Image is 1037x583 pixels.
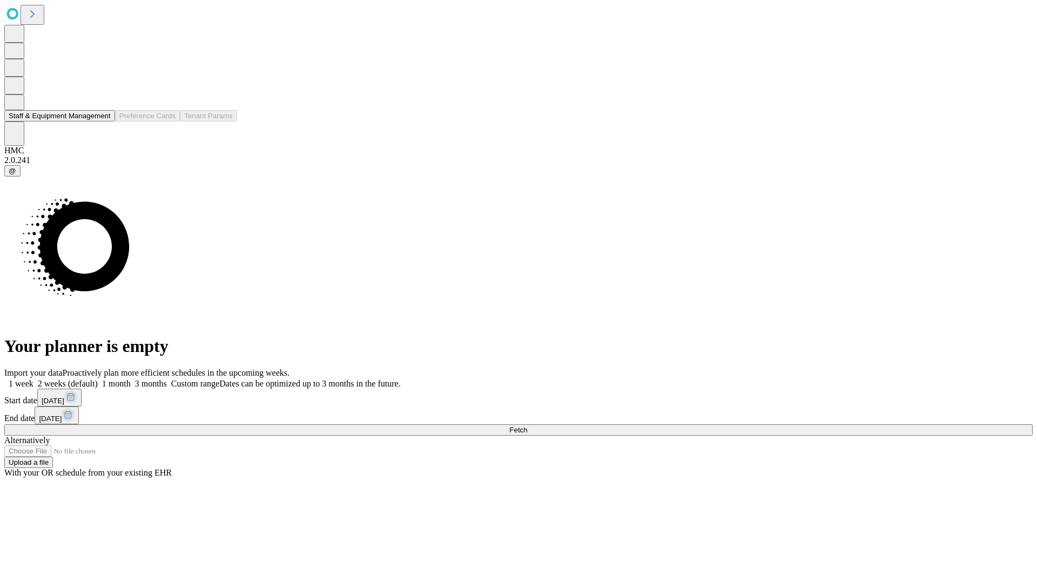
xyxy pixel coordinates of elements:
span: Import your data [4,368,63,377]
span: 2 weeks (default) [38,379,98,388]
button: Staff & Equipment Management [4,110,115,121]
span: @ [9,167,16,175]
span: 1 week [9,379,33,388]
button: Fetch [4,424,1033,436]
button: [DATE] [37,389,82,406]
button: Upload a file [4,457,53,468]
button: @ [4,165,21,177]
span: Alternatively [4,436,50,445]
span: 3 months [135,379,167,388]
span: Proactively plan more efficient schedules in the upcoming weeks. [63,368,289,377]
button: Preference Cards [115,110,180,121]
div: HMC [4,146,1033,155]
span: With your OR schedule from your existing EHR [4,468,172,477]
h1: Your planner is empty [4,336,1033,356]
span: 1 month [102,379,131,388]
span: [DATE] [39,415,62,423]
div: 2.0.241 [4,155,1033,165]
span: [DATE] [42,397,64,405]
span: Fetch [509,426,527,434]
div: End date [4,406,1033,424]
button: [DATE] [35,406,79,424]
span: Dates can be optimized up to 3 months in the future. [219,379,400,388]
div: Start date [4,389,1033,406]
button: Tenant Params [180,110,237,121]
span: Custom range [171,379,219,388]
